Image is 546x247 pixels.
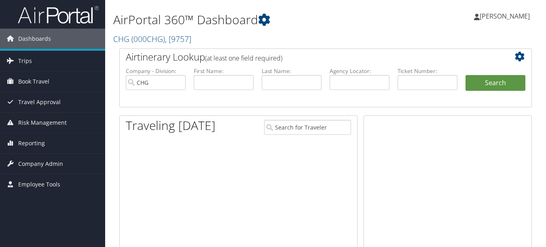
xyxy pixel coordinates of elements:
span: Book Travel [18,71,49,92]
span: Risk Management [18,113,67,133]
span: Employee Tools [18,174,60,195]
span: Company Admin [18,154,63,174]
label: Company - Division: [126,67,186,75]
span: , [ 9757 ] [165,33,191,44]
input: Search for Traveler [264,120,351,135]
span: [PERSON_NAME] [480,12,530,21]
h1: AirPortal 360™ Dashboard [113,11,396,28]
img: airportal-logo.png [18,5,99,24]
label: Last Name: [262,67,322,75]
span: Reporting [18,133,45,153]
span: Travel Approval [18,92,61,112]
button: Search [466,75,525,91]
label: Ticket Number: [398,67,457,75]
a: [PERSON_NAME] [474,4,538,28]
label: Agency Locator: [330,67,389,75]
span: Dashboards [18,29,51,49]
h1: Traveling [DATE] [126,117,216,134]
a: CHG [113,33,191,44]
span: ( 000CHG ) [131,33,165,44]
h2: Airtinerary Lookup [126,50,491,64]
span: (at least one field required) [205,54,282,63]
span: Trips [18,51,32,71]
label: First Name: [194,67,254,75]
